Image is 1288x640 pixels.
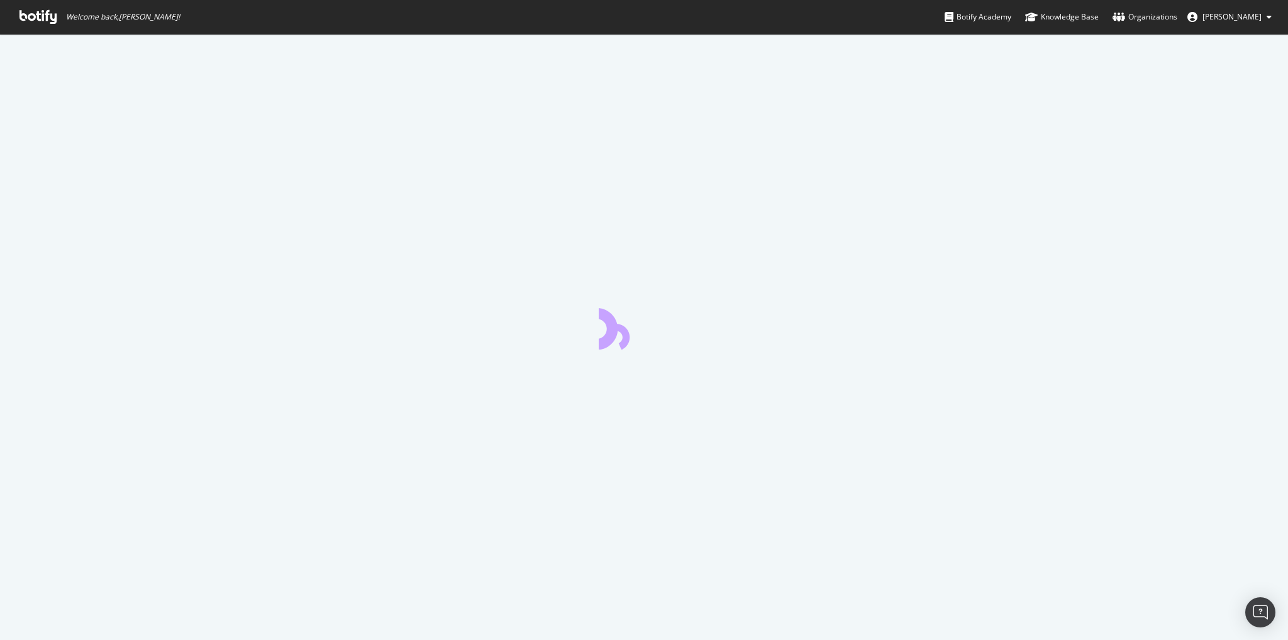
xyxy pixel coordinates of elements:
[599,304,689,350] div: animation
[1025,11,1099,23] div: Knowledge Base
[945,11,1011,23] div: Botify Academy
[1177,7,1282,27] button: [PERSON_NAME]
[1113,11,1177,23] div: Organizations
[1245,597,1275,627] div: Open Intercom Messenger
[1202,11,1262,22] span: Laurent Renon
[66,12,180,22] span: Welcome back, [PERSON_NAME] !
